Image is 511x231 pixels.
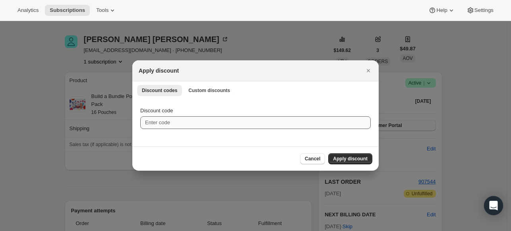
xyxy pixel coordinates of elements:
button: Close [363,65,374,76]
div: Discount codes [132,99,379,146]
h2: Apply discount [139,67,179,75]
span: Discount codes [142,87,177,94]
button: Help [424,5,460,16]
span: Custom discounts [188,87,230,94]
div: Open Intercom Messenger [484,196,503,215]
span: Apply discount [333,156,368,162]
input: Enter code [140,116,371,129]
span: Help [436,7,447,13]
span: Subscriptions [50,7,85,13]
span: Settings [474,7,494,13]
button: Settings [462,5,498,16]
button: Analytics [13,5,43,16]
button: Cancel [300,153,325,164]
button: Apply discount [328,153,372,164]
button: Custom discounts [184,85,235,96]
button: Discount codes [137,85,182,96]
span: Tools [96,7,108,13]
span: Analytics [17,7,39,13]
button: Tools [91,5,121,16]
button: Subscriptions [45,5,90,16]
span: Discount code [140,108,173,114]
span: Cancel [305,156,320,162]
